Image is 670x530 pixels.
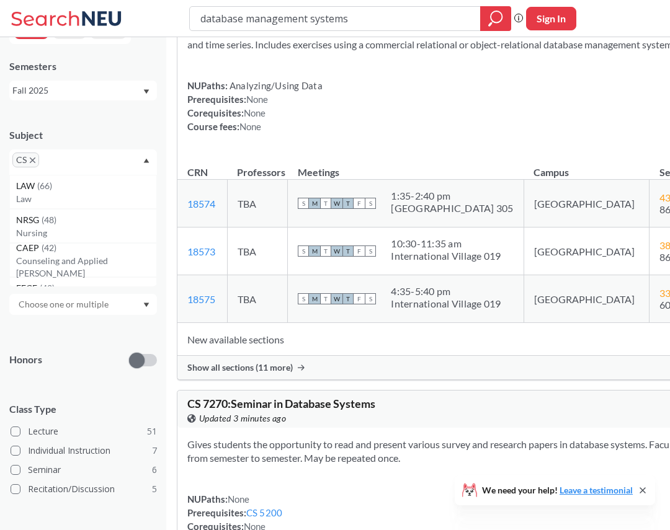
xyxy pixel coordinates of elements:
[199,8,471,29] input: Class, professor, course number, "phrase"
[12,297,117,312] input: Choose one or multiple
[11,481,157,497] label: Recitation/Discussion
[9,402,157,416] span: Class Type
[9,60,157,73] div: Semesters
[11,462,157,478] label: Seminar
[331,293,342,304] span: W
[152,482,157,496] span: 5
[16,179,37,193] span: LAW
[391,202,513,214] div: [GEOGRAPHIC_DATA] 305
[298,293,309,304] span: S
[331,245,342,257] span: W
[524,180,650,227] td: [GEOGRAPHIC_DATA]
[524,275,650,323] td: [GEOGRAPHIC_DATA]
[524,227,650,275] td: [GEOGRAPHIC_DATA]
[11,423,157,439] label: Lecture
[331,198,342,209] span: W
[9,353,42,367] p: Honors
[309,293,320,304] span: M
[342,293,354,304] span: T
[228,80,323,91] span: Analyzing/Using Data
[187,245,215,257] a: 18573
[9,128,157,142] div: Subject
[30,157,35,163] svg: X to remove pill
[246,94,269,105] span: None
[187,166,208,179] div: CRN
[187,79,323,133] div: NUPaths: Prerequisites: Corequisites: Course fees:
[246,507,283,518] a: CS 5200
[227,275,288,323] td: TBA
[42,242,56,253] span: ( 42 )
[391,190,513,202] div: 1:35 - 2:40 pm
[228,493,250,505] span: None
[16,213,42,227] span: NRSG
[227,153,288,180] th: Professors
[9,149,157,175] div: CSX to remove pillDropdown arrowLAW(66)LawNRSG(48)NursingCAEP(42)Counseling and Applied [PERSON_N...
[560,485,633,495] a: Leave a testimonial
[320,245,331,257] span: T
[298,198,309,209] span: S
[11,443,157,459] label: Individual Instruction
[391,237,501,250] div: 10:30 - 11:35 am
[288,153,524,180] th: Meetings
[16,227,156,239] p: Nursing
[9,81,157,100] div: Fall 2025Dropdown arrow
[354,198,365,209] span: F
[309,198,320,209] span: M
[187,293,215,305] a: 18575
[365,293,376,304] span: S
[391,298,501,310] div: International Village 019
[9,294,157,315] div: Dropdown arrow
[16,281,40,295] span: EECE
[187,198,215,210] a: 18574
[342,245,354,257] span: T
[526,7,576,30] button: Sign In
[309,245,320,257] span: M
[37,180,52,191] span: ( 66 )
[199,412,287,425] span: Updated 3 minutes ago
[16,193,156,205] p: Law
[42,214,56,225] span: ( 48 )
[342,198,354,209] span: T
[40,283,55,293] span: ( 42 )
[16,241,42,255] span: CAEP
[244,107,266,118] span: None
[152,444,157,457] span: 7
[227,180,288,227] td: TBA
[143,89,150,94] svg: Dropdown arrow
[298,245,309,257] span: S
[143,158,150,163] svg: Dropdown arrow
[354,293,365,304] span: F
[488,10,503,27] svg: magnifying glass
[320,198,331,209] span: T
[12,152,39,167] span: CSX to remove pill
[187,362,293,373] span: Show all sections (11 more)
[482,486,633,495] span: We need your help!
[354,245,365,257] span: F
[16,255,156,280] p: Counseling and Applied [PERSON_NAME]
[143,303,150,307] svg: Dropdown arrow
[320,293,331,304] span: T
[152,463,157,477] span: 6
[147,425,157,438] span: 51
[227,227,288,275] td: TBA
[480,6,511,31] div: magnifying glass
[524,153,650,180] th: Campus
[365,198,376,209] span: S
[187,397,375,410] span: CS 7270 : Seminar in Database Systems
[12,84,142,97] div: Fall 2025
[391,285,501,298] div: 4:35 - 5:40 pm
[391,250,501,262] div: International Village 019
[239,121,262,132] span: None
[365,245,376,257] span: S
